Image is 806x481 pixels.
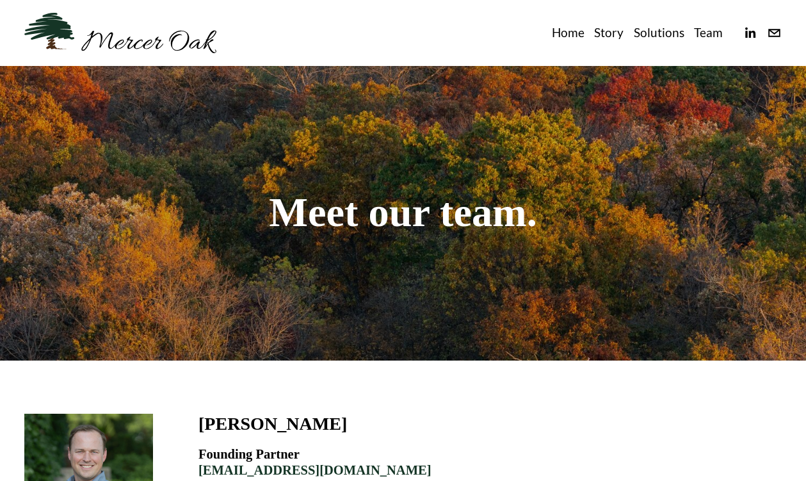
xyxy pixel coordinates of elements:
h4: Founding Partner [198,446,782,478]
h3: [PERSON_NAME] [198,414,347,434]
h1: Meet our team. [24,191,782,234]
a: Home [552,22,584,43]
a: linkedin-unauth [743,26,757,40]
a: Team [694,22,723,43]
a: Story [594,22,624,43]
a: info@merceroaklaw.com [767,26,782,40]
a: Solutions [634,22,684,43]
a: [EMAIL_ADDRESS][DOMAIN_NAME] [198,463,431,477]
